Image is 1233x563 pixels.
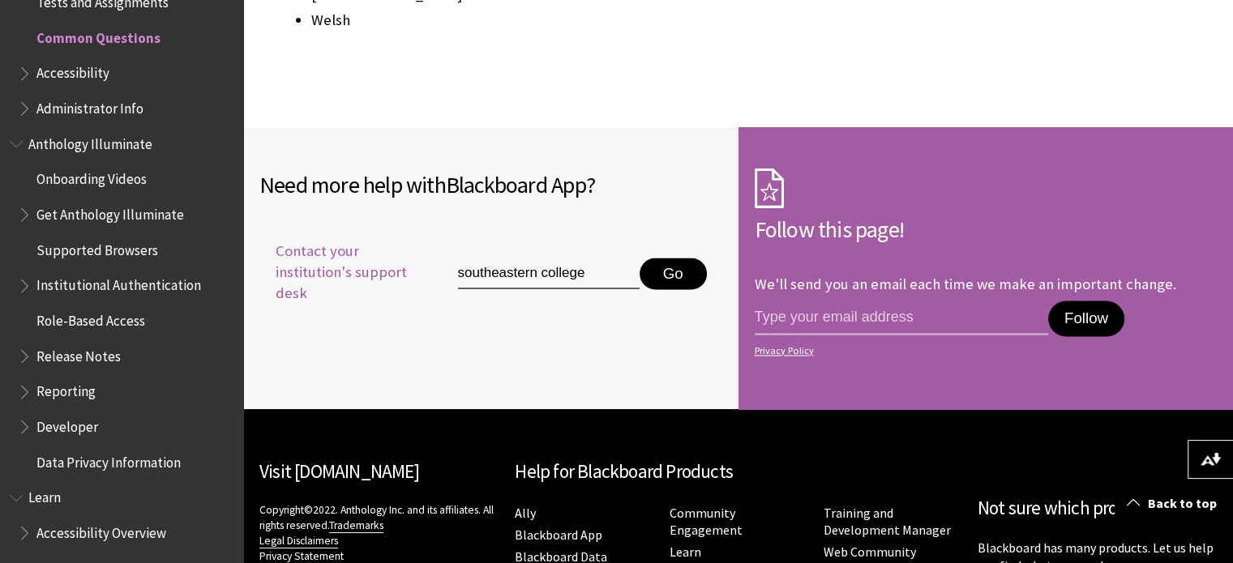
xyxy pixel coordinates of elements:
[755,168,784,208] img: Subscription Icon
[824,505,951,539] a: Training and Development Manager
[36,24,161,46] span: Common Questions
[755,212,1218,246] h2: Follow this page!
[259,168,722,202] h2: Need more help with ?
[36,449,181,471] span: Data Privacy Information
[640,258,707,290] button: Go
[755,301,1048,335] input: email address
[755,345,1213,356] a: Privacy Policy
[259,534,338,548] a: Legal Disclaimers
[259,459,419,483] a: Visit [DOMAIN_NAME]
[36,60,109,82] span: Accessibility
[36,272,201,294] span: Institutional Authentication
[36,95,143,117] span: Administrator Info
[36,519,166,541] span: Accessibility Overview
[978,494,1217,522] h2: Not sure which product?
[515,458,961,486] h2: Help for Blackboard Products
[515,505,536,522] a: Ally
[1115,488,1233,518] a: Back to top
[28,130,152,152] span: Anthology Illuminate
[36,413,98,435] span: Developer
[515,527,602,544] a: Blackboard App
[1048,301,1124,336] button: Follow
[36,307,145,329] span: Role-Based Access
[446,170,586,199] span: Blackboard App
[28,484,61,506] span: Learn
[458,258,640,290] input: Type institution name to get support
[755,275,1176,293] p: We'll send you an email each time we make an important change.
[36,201,184,223] span: Get Anthology Illuminate
[259,241,421,324] a: Contact your institution's support desk
[36,343,121,365] span: Release Notes
[669,544,700,561] a: Learn
[36,166,147,188] span: Onboarding Videos
[329,518,383,533] a: Trademarks
[669,505,742,539] a: Community Engagement
[311,9,977,32] li: Welsh
[36,378,96,400] span: Reporting
[10,130,233,476] nav: Book outline for Anthology Illuminate
[36,237,158,258] span: Supported Browsers
[259,241,421,305] span: Contact your institution's support desk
